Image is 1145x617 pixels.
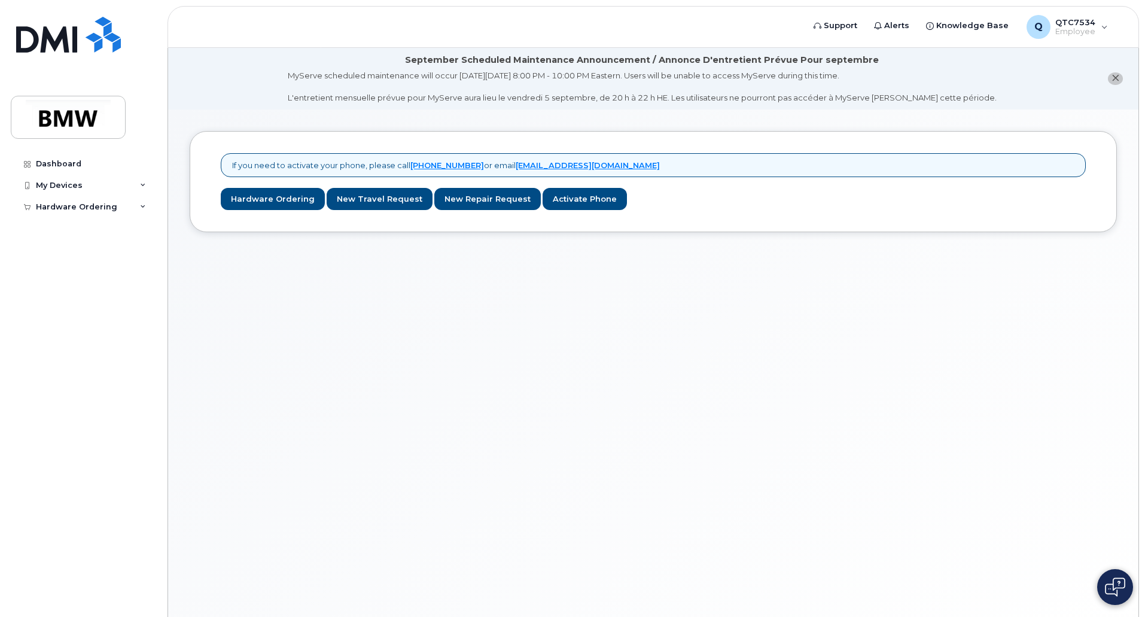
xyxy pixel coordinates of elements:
a: Hardware Ordering [221,188,325,210]
a: New Repair Request [434,188,541,210]
a: New Travel Request [327,188,433,210]
a: [EMAIL_ADDRESS][DOMAIN_NAME] [516,160,660,170]
div: September Scheduled Maintenance Announcement / Annonce D'entretient Prévue Pour septembre [405,54,879,66]
p: If you need to activate your phone, please call or email [232,160,660,171]
a: [PHONE_NUMBER] [410,160,484,170]
a: Activate Phone [543,188,627,210]
div: MyServe scheduled maintenance will occur [DATE][DATE] 8:00 PM - 10:00 PM Eastern. Users will be u... [288,70,997,104]
img: Open chat [1105,578,1125,597]
button: close notification [1108,72,1123,85]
